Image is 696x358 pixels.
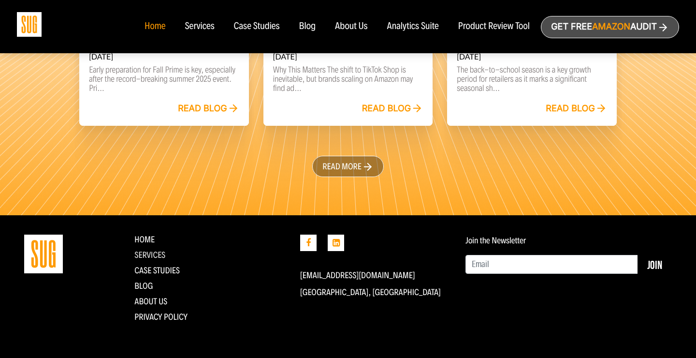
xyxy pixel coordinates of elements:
a: Analytics Suite [387,21,439,32]
a: Home [134,234,155,245]
a: About Us [335,21,368,32]
a: Blog [134,281,153,291]
p: The back-to-school season is a key growth period for retailers as it marks a significant seasonal... [457,65,607,93]
a: Services [185,21,214,32]
h6: [DATE] [89,52,239,61]
a: Read blog [362,104,423,114]
button: Join [638,255,672,274]
a: Get freeAmazonAudit [541,16,679,38]
a: About Us [134,296,167,307]
a: Privacy Policy [134,312,188,322]
h6: [DATE] [273,52,423,61]
a: Home [145,21,165,32]
label: Join the Newsletter [465,236,526,245]
a: CASE STUDIES [134,265,180,276]
a: Read blog [178,104,239,114]
a: Services [134,250,165,260]
img: Straight Up Growth [24,235,63,273]
a: Blog [299,21,316,32]
a: Case Studies [234,21,280,32]
a: Read more [312,156,384,177]
span: Amazon [592,22,630,32]
p: Early preparation for Fall Prime is key, especially after the record-breaking summer 2025 event. ... [89,65,239,93]
h6: [DATE] [457,52,607,61]
a: [EMAIL_ADDRESS][DOMAIN_NAME] [300,270,415,281]
a: Read blog [546,104,607,114]
a: Product Review Tool [458,21,530,32]
input: Email [465,255,638,274]
p: Why This Matters The shift to TikTok Shop is inevitable, but brands scaling on Amazon may find ad... [273,65,423,93]
img: Sug [17,12,42,37]
p: [GEOGRAPHIC_DATA], [GEOGRAPHIC_DATA] [300,287,451,297]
